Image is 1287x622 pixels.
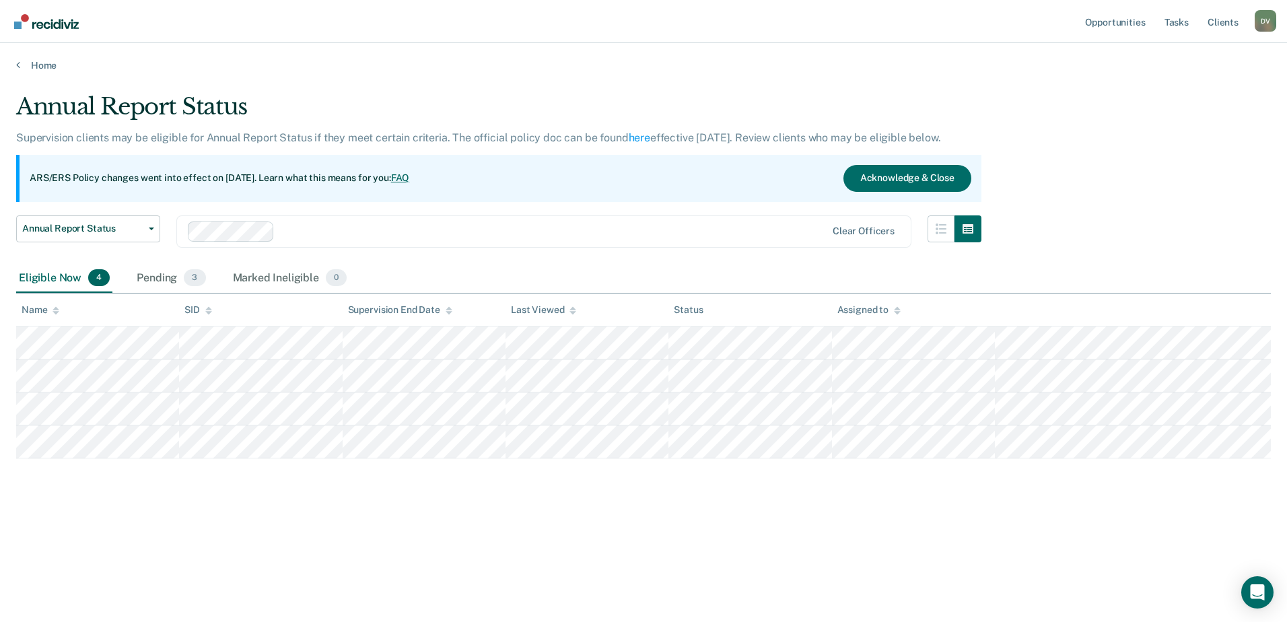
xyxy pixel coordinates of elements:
span: 0 [326,269,347,287]
button: Annual Report Status [16,215,160,242]
div: Status [674,304,703,316]
p: Supervision clients may be eligible for Annual Report Status if they meet certain criteria. The o... [16,131,940,144]
div: Open Intercom Messenger [1241,576,1274,609]
div: Marked Ineligible0 [230,264,350,293]
span: 4 [88,269,110,287]
a: Home [16,59,1271,71]
span: 3 [184,269,205,287]
div: Clear officers [833,226,895,237]
img: Recidiviz [14,14,79,29]
a: here [629,131,650,144]
button: Profile dropdown button [1255,10,1276,32]
div: Supervision End Date [348,304,452,316]
div: SID [184,304,212,316]
div: Last Viewed [511,304,576,316]
a: FAQ [391,172,410,183]
button: Acknowledge & Close [843,165,971,192]
div: Annual Report Status [16,93,981,131]
div: Pending3 [134,264,208,293]
div: Eligible Now4 [16,264,112,293]
span: Annual Report Status [22,223,143,234]
div: Assigned to [837,304,901,316]
p: ARS/ERS Policy changes went into effect on [DATE]. Learn what this means for you: [30,172,409,185]
div: D V [1255,10,1276,32]
div: Name [22,304,59,316]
